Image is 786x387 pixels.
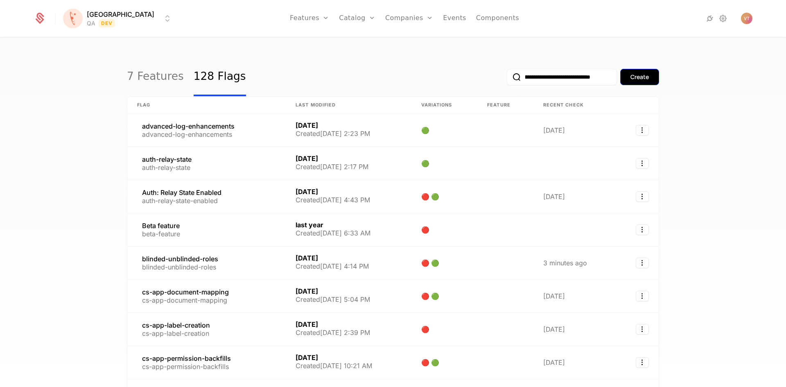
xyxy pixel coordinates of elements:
div: QA [87,19,95,27]
button: Select action [636,191,649,202]
a: 128 Flags [194,58,246,96]
button: Open user button [741,13,752,24]
button: Select action [636,158,649,169]
button: Select action [636,357,649,368]
a: Integrations [705,14,715,23]
th: Feature [477,97,533,114]
button: Select environment [65,9,172,27]
a: 7 Features [127,58,184,96]
a: Settings [718,14,728,23]
button: Select action [636,291,649,301]
button: Select action [636,125,649,136]
th: Recent check [533,97,616,114]
img: Florence [63,9,83,28]
button: Select action [636,224,649,235]
th: Variations [411,97,478,114]
button: Create [620,69,659,85]
img: Vlada Todorovic [741,13,752,24]
div: Create [630,73,649,81]
th: Last Modified [286,97,411,114]
span: Dev [99,19,115,27]
button: Select action [636,324,649,335]
span: [GEOGRAPHIC_DATA] [87,9,154,19]
button: Select action [636,258,649,268]
th: Flag [127,97,286,114]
